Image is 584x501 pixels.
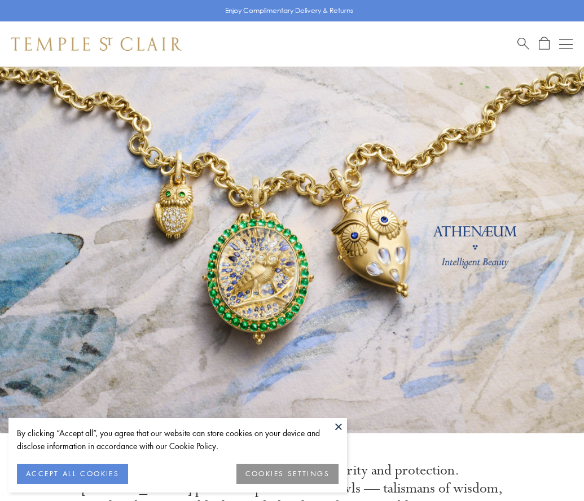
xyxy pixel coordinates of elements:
[225,5,353,16] p: Enjoy Complimentary Delivery & Returns
[517,37,529,51] a: Search
[11,37,182,51] img: Temple St. Clair
[539,37,550,51] a: Open Shopping Bag
[17,427,339,452] div: By clicking “Accept all”, you agree that our website can store cookies on your device and disclos...
[17,464,128,484] button: ACCEPT ALL COOKIES
[236,464,339,484] button: COOKIES SETTINGS
[559,37,573,51] button: Open navigation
